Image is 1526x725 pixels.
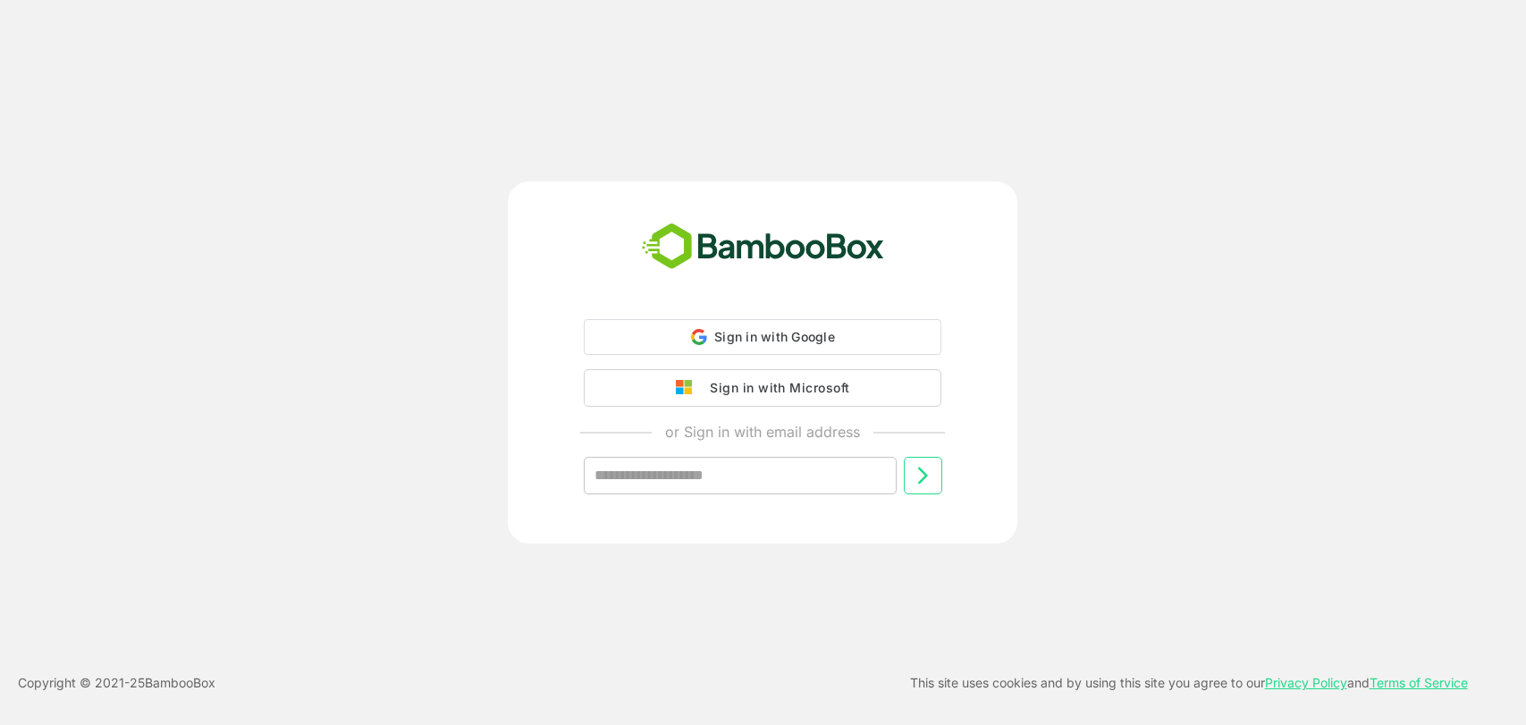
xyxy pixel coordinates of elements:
[584,369,941,407] button: Sign in with Microsoft
[910,672,1468,694] p: This site uses cookies and by using this site you agree to our and
[1370,675,1468,690] a: Terms of Service
[1265,675,1347,690] a: Privacy Policy
[701,376,849,400] div: Sign in with Microsoft
[584,319,941,355] div: Sign in with Google
[632,217,894,276] img: bamboobox
[665,421,860,443] p: or Sign in with email address
[18,672,215,694] p: Copyright © 2021- 25 BambooBox
[676,380,701,396] img: google
[714,329,835,344] span: Sign in with Google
